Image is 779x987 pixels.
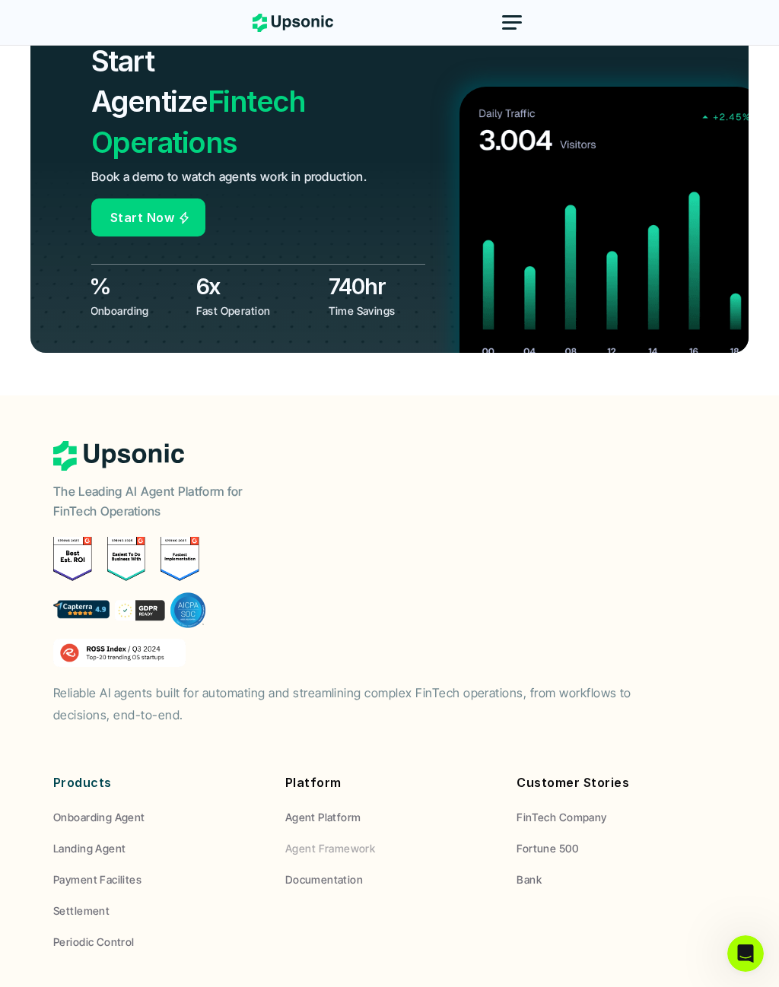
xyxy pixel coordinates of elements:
[727,935,764,972] iframe: Intercom live chat
[64,271,189,303] h3: 80%
[91,41,358,163] h2: Fintech Operations
[517,840,578,856] p: Fortune 500
[285,871,363,887] p: Documentation
[285,871,494,887] a: Documentation
[53,772,262,794] p: Products
[196,303,317,319] p: Fast Operation
[53,934,135,950] p: Periodic Control
[53,809,145,825] p: Onboarding Agent
[517,772,726,794] p: Customer Stories
[329,303,450,319] p: Time Savings
[285,772,494,794] p: Platform
[53,840,262,856] a: Landing Agent
[53,871,141,887] p: Payment Facilites
[53,482,243,521] p: The Leading AI Agent Platform for FinTech Operations
[285,840,375,856] p: Agent Framework
[517,871,542,887] p: Bank
[329,271,453,303] h3: 740hr
[53,840,126,856] p: Landing Agent
[285,809,361,825] p: Agent Platform
[110,207,174,229] p: Start Now
[196,271,321,303] h3: 6x
[53,682,659,726] p: Reliable AI agents built for automating and streamlining complex FinTech operations, from workflo...
[91,167,367,187] p: Book a demo to watch agents work in production.
[64,303,185,319] p: Auto Onboarding
[53,903,110,919] p: Settlement
[53,809,262,825] a: Onboarding Agent
[517,809,606,825] p: FinTech Company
